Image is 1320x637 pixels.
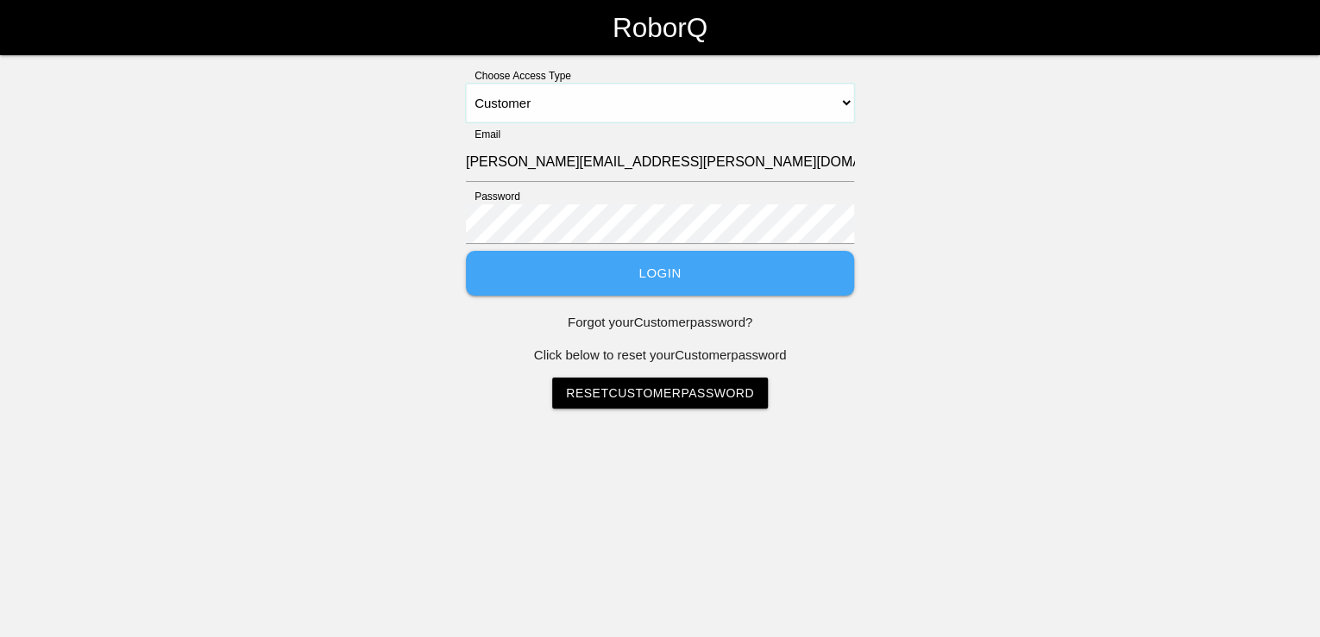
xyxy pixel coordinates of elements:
p: Forgot your Customer password? [466,313,854,333]
p: Click below to reset your Customer password [466,346,854,365]
label: Email [466,127,500,142]
label: Password [466,189,520,204]
button: Login [466,251,854,297]
a: ResetCustomerPassword [552,378,768,409]
label: Choose Access Type [466,68,571,84]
